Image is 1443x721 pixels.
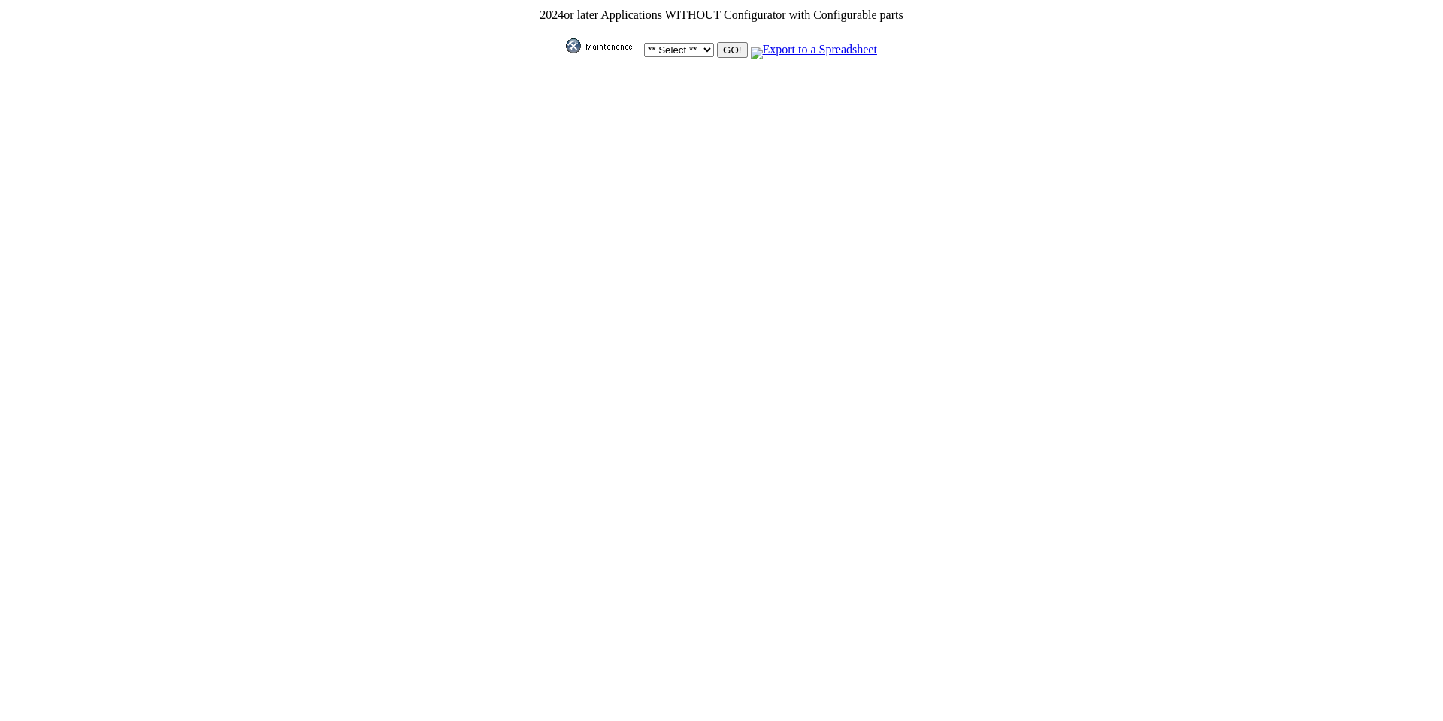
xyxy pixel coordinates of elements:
[751,47,763,59] img: MSExcel.jpg
[717,42,747,58] input: GO!
[751,43,877,56] a: Export to a Spreadsheet
[540,8,564,21] span: 2024
[539,8,903,23] td: or later Applications WITHOUT Configurator with Configurable parts
[566,38,641,53] img: maint.gif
